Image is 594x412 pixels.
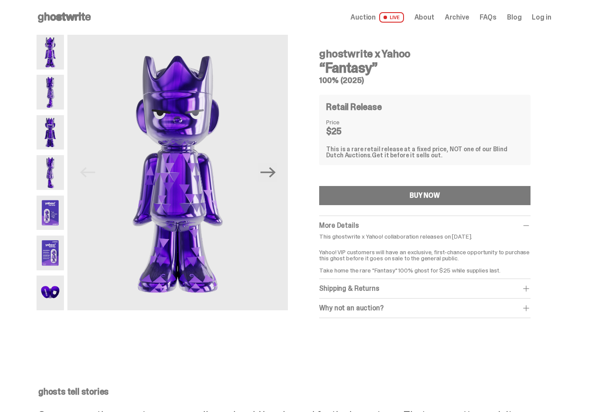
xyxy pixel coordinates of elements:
[37,35,64,70] img: Yahoo-HG---1.png
[379,12,404,23] span: LIVE
[37,196,64,230] img: Yahoo-HG---5.png
[319,221,358,230] span: More Details
[350,12,404,23] a: Auction LIVE
[532,14,551,21] a: Log in
[319,233,530,239] p: This ghostwrite x Yahoo! collaboration releases on [DATE].
[37,115,64,150] img: Yahoo-HG---3.png
[319,284,530,293] div: Shipping & Returns
[372,151,442,159] span: Get it before it sells out.
[480,14,497,21] a: FAQs
[67,35,288,310] img: Yahoo-HG---1.png
[37,75,64,110] img: Yahoo-HG---2.png
[410,192,440,199] div: BUY NOW
[319,243,530,273] p: Yahoo! VIP customers will have an exclusive, first-chance opportunity to purchase this ghost befo...
[37,236,64,270] img: Yahoo-HG---6.png
[38,387,549,396] p: ghosts tell stories
[319,49,530,59] h4: ghostwrite x Yahoo
[350,14,376,21] span: Auction
[326,103,381,111] h4: Retail Release
[319,61,530,75] h3: “Fantasy”
[319,186,530,205] button: BUY NOW
[445,14,469,21] a: Archive
[326,119,370,125] dt: Price
[37,276,64,310] img: Yahoo-HG---7.png
[319,76,530,84] h5: 100% (2025)
[507,14,521,21] a: Blog
[319,304,530,312] div: Why not an auction?
[326,127,370,136] dd: $25
[414,14,434,21] a: About
[258,163,277,182] button: Next
[326,146,523,158] div: This is a rare retail release at a fixed price, NOT one of our Blind Dutch Auctions.
[37,155,64,190] img: Yahoo-HG---4.png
